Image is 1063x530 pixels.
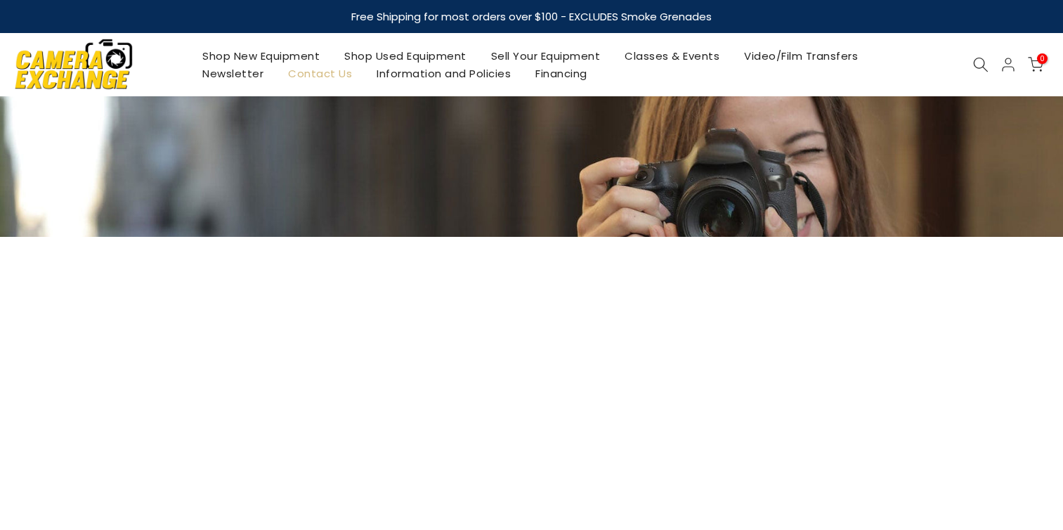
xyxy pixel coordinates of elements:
[613,47,732,65] a: Classes & Events
[478,47,613,65] a: Sell Your Equipment
[1037,53,1048,64] span: 0
[190,47,332,65] a: Shop New Equipment
[190,65,276,82] a: Newsletter
[332,47,479,65] a: Shop Used Equipment
[351,9,712,24] strong: Free Shipping for most orders over $100 - EXCLUDES Smoke Grenades
[1028,57,1043,72] a: 0
[732,47,870,65] a: Video/Film Transfers
[523,65,600,82] a: Financing
[276,65,365,82] a: Contact Us
[365,65,523,82] a: Information and Policies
